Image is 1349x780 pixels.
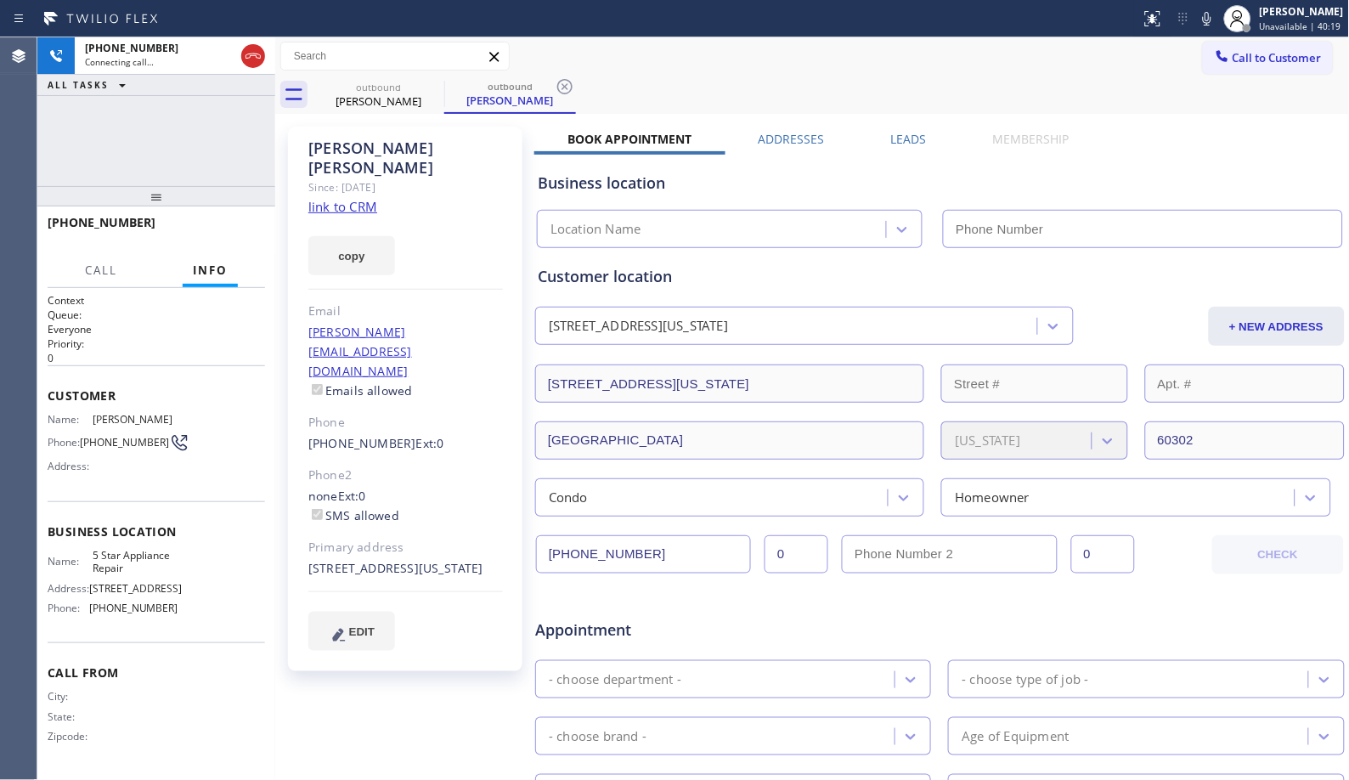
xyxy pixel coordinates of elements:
[308,466,503,485] div: Phone2
[48,293,265,308] h1: Context
[48,79,109,91] span: ALL TASKS
[48,322,265,336] p: Everyone
[549,670,681,689] div: - choose department -
[312,384,323,395] input: Emails allowed
[308,178,503,197] div: Since: [DATE]
[962,670,1088,689] div: - choose type of job -
[955,488,1030,507] div: Homeowner
[338,488,366,504] span: Ext: 0
[549,726,646,746] div: - choose brand -
[549,488,588,507] div: Condo
[536,535,751,574] input: Phone Number
[48,336,265,351] h2: Priority:
[48,308,265,322] h2: Queue:
[308,382,413,398] label: Emails allowed
[308,198,377,215] a: link to CRM
[48,602,89,614] span: Phone:
[48,460,93,472] span: Address:
[93,413,178,426] span: [PERSON_NAME]
[1233,50,1322,65] span: Call to Customer
[48,730,93,743] span: Zipcode:
[538,172,1342,195] div: Business location
[48,214,155,230] span: [PHONE_NUMBER]
[535,619,803,642] span: Appointment
[1260,4,1344,19] div: [PERSON_NAME]
[1212,535,1344,574] button: CHECK
[1071,535,1135,574] input: Ext. 2
[48,664,265,681] span: Call From
[308,435,416,451] a: [PHONE_NUMBER]
[550,220,641,240] div: Location Name
[535,365,924,403] input: Address
[446,80,574,93] div: outbound
[308,413,503,432] div: Phone
[759,131,825,147] label: Addresses
[85,41,178,55] span: [PHONE_NUMBER]
[314,76,443,114] div: Joel Huffman
[535,421,924,460] input: City
[193,263,228,278] span: Info
[308,612,395,651] button: EDIT
[48,582,89,595] span: Address:
[75,254,127,287] button: Call
[446,93,574,108] div: [PERSON_NAME]
[567,131,692,147] label: Book Appointment
[308,559,503,579] div: [STREET_ADDRESS][US_STATE]
[89,602,178,614] span: [PHONE_NUMBER]
[349,625,375,638] span: EDIT
[842,535,1057,574] input: Phone Number 2
[48,351,265,365] p: 0
[241,44,265,68] button: Hang up
[48,555,93,568] span: Name:
[85,56,154,68] span: Connecting call…
[85,263,117,278] span: Call
[48,710,93,723] span: State:
[80,436,169,449] span: [PHONE_NUMBER]
[416,435,444,451] span: Ext: 0
[308,324,412,379] a: [PERSON_NAME][EMAIL_ADDRESS][DOMAIN_NAME]
[962,726,1069,746] div: Age of Equipment
[308,487,503,526] div: none
[48,436,80,449] span: Phone:
[765,535,828,574] input: Ext.
[48,523,265,540] span: Business location
[48,413,93,426] span: Name:
[314,93,443,109] div: [PERSON_NAME]
[943,210,1342,248] input: Phone Number
[308,236,395,275] button: copy
[891,131,927,147] label: Leads
[1260,20,1341,32] span: Unavailable | 40:19
[48,690,93,703] span: City:
[941,365,1127,403] input: Street #
[538,265,1342,288] div: Customer location
[314,81,443,93] div: outbound
[549,317,728,336] div: [STREET_ADDRESS][US_STATE]
[1145,365,1345,403] input: Apt. #
[1209,307,1345,346] button: + NEW ADDRESS
[308,507,399,523] label: SMS allowed
[308,538,503,557] div: Primary address
[308,138,503,178] div: [PERSON_NAME] [PERSON_NAME]
[1195,7,1219,31] button: Mute
[312,509,323,520] input: SMS allowed
[93,549,178,575] span: 5 Star Appliance Repair
[1145,421,1345,460] input: ZIP
[993,131,1070,147] label: Membership
[89,582,182,595] span: [STREET_ADDRESS]
[1203,42,1333,74] button: Call to Customer
[308,302,503,321] div: Email
[446,76,574,112] div: Joel Huffman
[37,75,143,95] button: ALL TASKS
[48,387,265,404] span: Customer
[183,254,238,287] button: Info
[281,42,509,70] input: Search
